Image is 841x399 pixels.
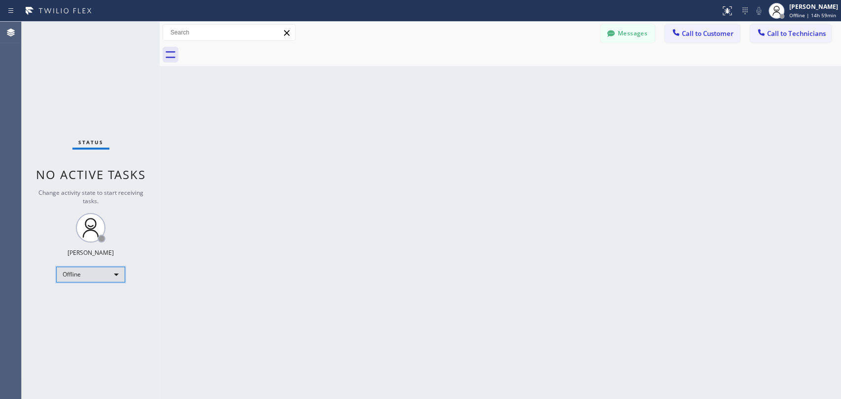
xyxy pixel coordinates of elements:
[682,29,734,38] span: Call to Customer
[601,24,655,43] button: Messages
[163,25,295,40] input: Search
[665,24,740,43] button: Call to Customer
[36,166,146,183] span: No active tasks
[789,12,836,19] span: Offline | 14h 59min
[67,248,114,257] div: [PERSON_NAME]
[750,24,831,43] button: Call to Technicians
[56,267,125,282] div: Offline
[78,139,103,146] span: Status
[38,188,143,205] span: Change activity state to start receiving tasks.
[789,2,838,11] div: [PERSON_NAME]
[767,29,826,38] span: Call to Technicians
[752,4,766,18] button: Mute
